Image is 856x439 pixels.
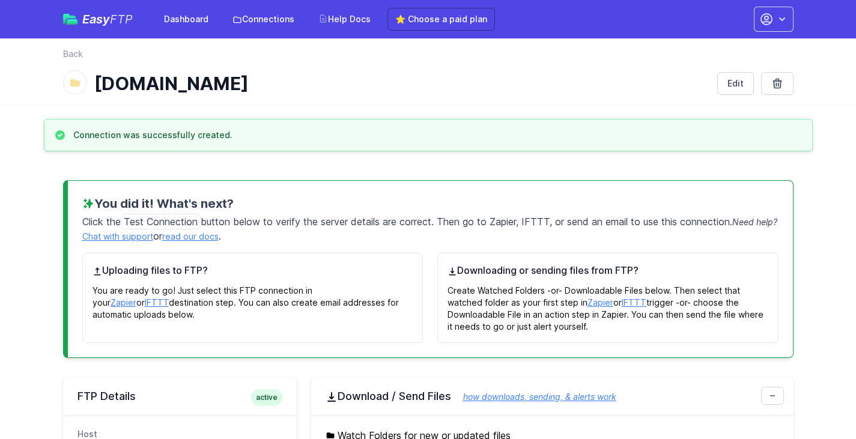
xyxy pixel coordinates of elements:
[73,129,232,141] h3: Connection was successfully created.
[732,217,777,227] span: Need help?
[157,8,216,30] a: Dashboard
[82,13,133,25] span: Easy
[145,297,169,307] a: IFTTT
[326,389,779,404] h2: Download / Send Files
[63,48,794,67] nav: Breadcrumb
[111,297,136,307] a: Zapier
[93,277,413,321] p: You are ready to go! Just select this FTP connection in your or destination step. You can also cr...
[82,212,779,243] p: Click the button below to verify the server details are correct. Then go to Zapier, IFTTT, or sen...
[311,8,378,30] a: Help Docs
[251,389,282,406] span: active
[63,48,83,60] a: Back
[63,13,133,25] a: EasyFTP
[82,231,153,241] a: Chat with support
[622,297,646,307] a: IFTTT
[63,14,77,25] img: easyftp_logo.png
[77,389,282,404] h2: FTP Details
[387,8,495,31] a: ⭐ Choose a paid plan
[110,12,133,26] span: FTP
[448,263,768,277] h4: Downloading or sending files from FTP?
[82,195,779,212] h3: You did it! What's next?
[121,214,201,229] span: Test Connection
[94,73,708,94] h1: [DOMAIN_NAME]
[587,297,613,307] a: Zapier
[717,72,754,95] a: Edit
[162,231,219,241] a: read our docs
[448,277,768,333] p: Create Watched Folders -or- Downloadable Files below. Then select that watched folder as your fir...
[93,263,413,277] h4: Uploading files to FTP?
[451,392,616,402] a: how downloads, sending, & alerts work
[225,8,302,30] a: Connections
